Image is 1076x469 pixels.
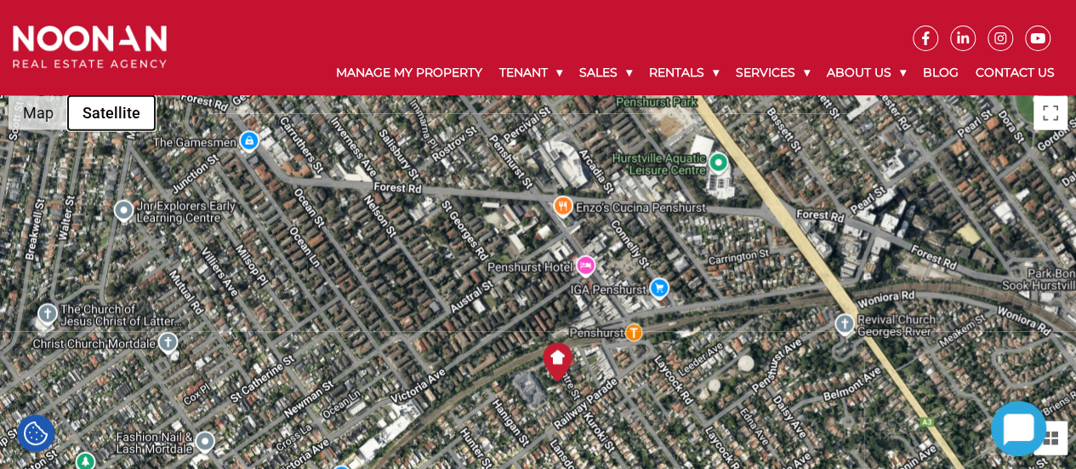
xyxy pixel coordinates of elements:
a: Blog [914,51,967,94]
a: Tenant [491,51,571,94]
a: Sales [571,51,640,94]
div: Cookie Settings [17,415,54,452]
button: Tilt map [1033,421,1067,455]
a: About Us [818,51,914,94]
button: Toggle fullscreen view [1033,96,1067,130]
img: Noonan Real Estate Agency [13,26,167,68]
a: Rentals [640,51,727,94]
a: Services [727,51,818,94]
a: Manage My Property [327,51,491,94]
button: Show satellite imagery [68,96,155,130]
a: Contact Us [967,51,1063,94]
button: Show street map [9,96,68,130]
